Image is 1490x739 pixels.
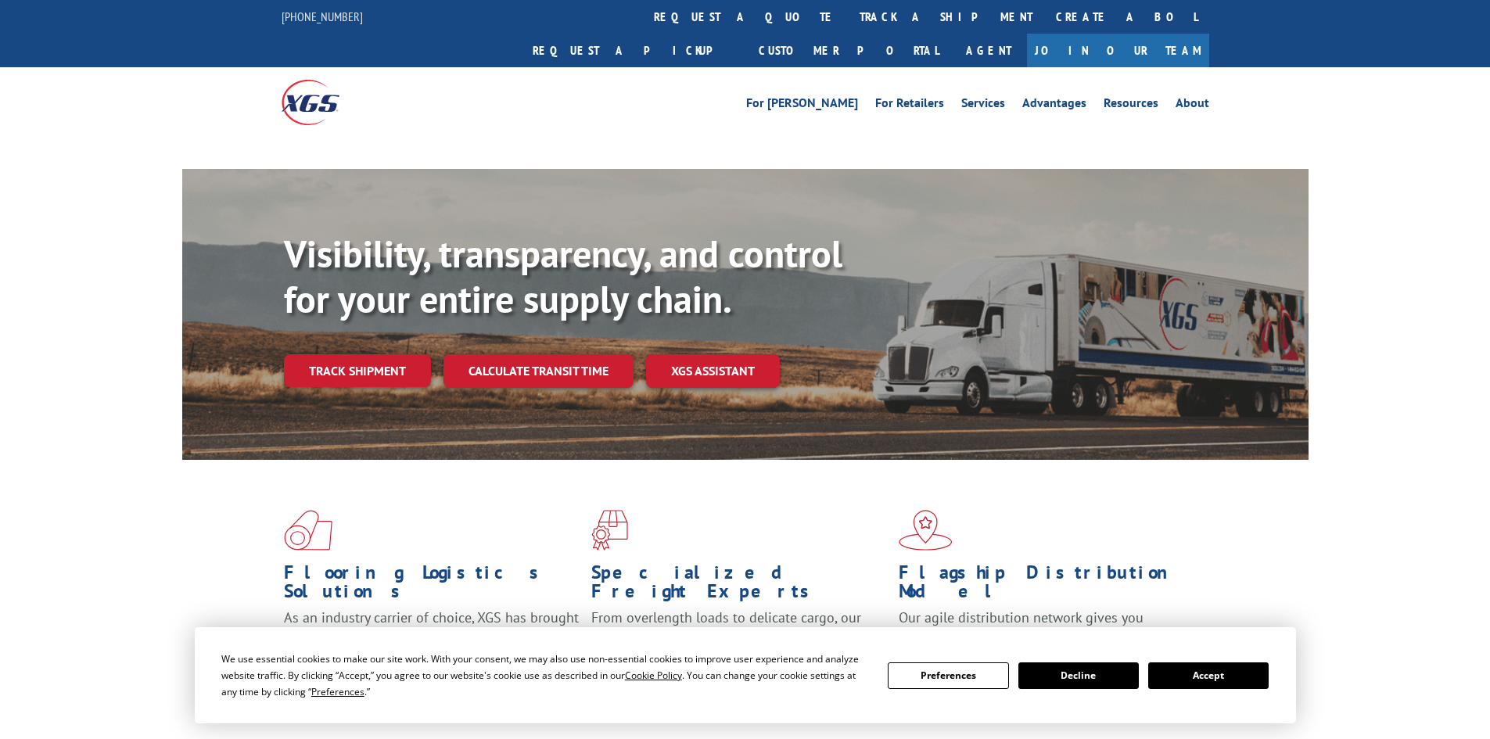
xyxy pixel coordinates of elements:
h1: Flooring Logistics Solutions [284,563,580,608]
img: xgs-icon-focused-on-flooring-red [591,510,628,551]
div: We use essential cookies to make our site work. With your consent, we may also use non-essential ... [221,651,869,700]
p: From overlength loads to delicate cargo, our experienced staff knows the best way to move your fr... [591,608,887,678]
a: Join Our Team [1027,34,1209,67]
a: For [PERSON_NAME] [746,97,858,114]
a: Advantages [1022,97,1086,114]
a: For Retailers [875,97,944,114]
span: As an industry carrier of choice, XGS has brought innovation and dedication to flooring logistics... [284,608,579,664]
button: Accept [1148,662,1269,689]
h1: Specialized Freight Experts [591,563,887,608]
a: Agent [950,34,1027,67]
a: Customer Portal [747,34,950,67]
b: Visibility, transparency, and control for your entire supply chain. [284,229,842,323]
a: About [1176,97,1209,114]
a: Request a pickup [521,34,747,67]
a: XGS ASSISTANT [646,354,780,388]
a: Calculate transit time [443,354,634,388]
h1: Flagship Distribution Model [899,563,1194,608]
div: Cookie Consent Prompt [195,627,1296,723]
button: Decline [1018,662,1139,689]
a: Services [961,97,1005,114]
span: Cookie Policy [625,669,682,682]
span: Preferences [311,685,364,698]
button: Preferences [888,662,1008,689]
span: Our agile distribution network gives you nationwide inventory management on demand. [899,608,1187,645]
a: [PHONE_NUMBER] [282,9,363,24]
a: Track shipment [284,354,431,387]
a: Resources [1104,97,1158,114]
img: xgs-icon-flagship-distribution-model-red [899,510,953,551]
img: xgs-icon-total-supply-chain-intelligence-red [284,510,332,551]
